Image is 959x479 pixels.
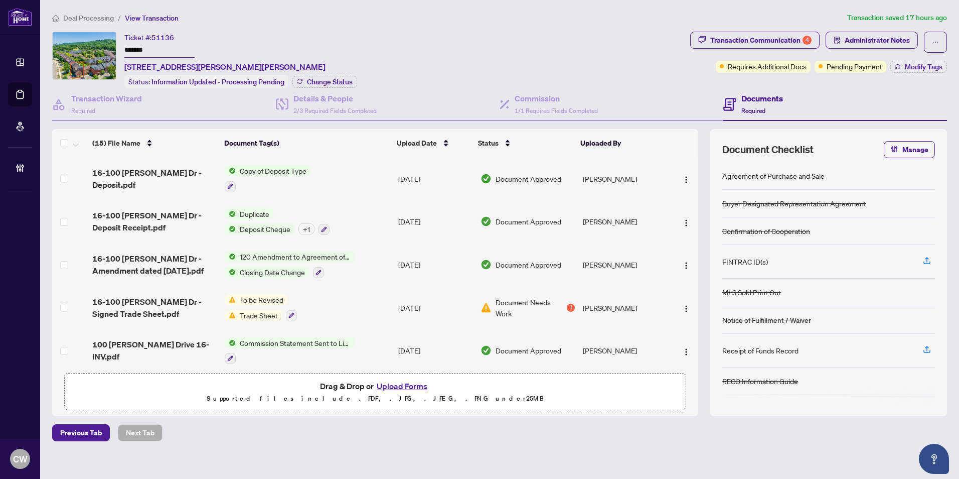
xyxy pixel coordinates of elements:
[92,167,217,191] span: 16-100 [PERSON_NAME] Dr - Deposit.pdf
[71,92,142,104] h4: Transaction Wizard
[678,171,694,187] button: Logo
[394,243,476,286] td: [DATE]
[236,223,294,234] span: Deposit Cheque
[579,329,669,373] td: [PERSON_NAME]
[682,262,690,270] img: Logo
[579,243,669,286] td: [PERSON_NAME]
[225,337,355,365] button: Status IconCommission Statement Sent to Listing Brokerage
[8,8,32,26] img: logo
[220,129,393,157] th: Document Tag(s)
[394,329,476,373] td: [DATE]
[63,14,114,23] span: Deal Processing
[124,75,288,88] div: Status:
[374,380,430,393] button: Upload Forms
[92,338,217,363] span: 100 [PERSON_NAME] Drive 16-INV.pdf
[92,296,217,320] span: 16-100 [PERSON_NAME] Dr - Signed Trade Sheet.pdf
[474,129,576,157] th: Status
[394,286,476,329] td: [DATE]
[905,63,942,70] span: Modify Tags
[13,452,28,466] span: CW
[236,251,355,262] span: 120 Amendment to Agreement of Purchase and Sale
[394,157,476,200] td: [DATE]
[845,32,910,48] span: Administrator Notes
[298,223,314,234] div: + 1
[92,209,217,233] span: 16-100 [PERSON_NAME] Dr - Deposit Receipt.pdf
[225,337,236,348] img: Status Icon
[741,92,783,104] h4: Documents
[236,165,310,176] span: Copy of Deposit Type
[118,12,121,24] li: /
[225,310,236,321] img: Status Icon
[826,32,918,49] button: Administrator Notes
[236,208,273,219] span: Duplicate
[722,143,814,157] span: Document Checklist
[52,15,59,22] span: home
[722,225,810,236] div: Confirmation of Cooperation
[124,32,174,43] div: Ticket #:
[225,251,236,262] img: Status Icon
[118,424,163,441] button: Next Tab
[236,267,309,278] span: Closing Date Change
[225,208,330,235] button: Status IconDuplicateStatus IconDeposit Cheque+1
[722,256,768,267] div: FINTRAC ID(s)
[741,107,765,114] span: Required
[678,257,694,273] button: Logo
[307,78,353,85] span: Change Status
[481,216,492,227] img: Document Status
[728,61,807,72] span: Requires Additional Docs
[515,107,598,114] span: 1/1 Required Fields Completed
[225,294,297,321] button: Status IconTo be RevisedStatus IconTrade Sheet
[496,259,561,270] span: Document Approved
[293,92,377,104] h4: Details & People
[124,61,326,73] span: [STREET_ADDRESS][PERSON_NAME][PERSON_NAME]
[151,33,174,42] span: 51136
[722,314,811,325] div: Notice of Fulfillment / Waiver
[579,157,669,200] td: [PERSON_NAME]
[722,170,825,181] div: Agreement of Purchase and Sale
[682,305,690,313] img: Logo
[710,32,812,48] div: Transaction Communication
[320,380,430,393] span: Drag & Drop or
[579,286,669,329] td: [PERSON_NAME]
[827,61,882,72] span: Pending Payment
[481,345,492,356] img: Document Status
[682,176,690,184] img: Logo
[847,12,947,24] article: Transaction saved 17 hours ago
[92,253,217,277] span: 16-100 [PERSON_NAME] Dr - Amendment dated [DATE].pdf
[225,165,236,176] img: Status Icon
[722,345,798,356] div: Receipt of Funds Record
[722,287,781,298] div: MLS Sold Print Out
[53,32,116,79] img: IMG-40726056_1.jpg
[690,32,820,49] button: Transaction Communication4
[496,345,561,356] span: Document Approved
[92,138,140,149] span: (15) File Name
[236,294,287,305] span: To be Revised
[65,374,686,411] span: Drag & Drop orUpload FormsSupported files include .PDF, .JPG, .JPEG, .PNG under25MB
[292,76,357,88] button: Change Status
[236,337,355,348] span: Commission Statement Sent to Listing Brokerage
[682,348,690,356] img: Logo
[125,14,179,23] span: View Transaction
[919,444,949,474] button: Open asap
[481,259,492,270] img: Document Status
[481,302,492,313] img: Document Status
[678,213,694,229] button: Logo
[225,208,236,219] img: Status Icon
[52,424,110,441] button: Previous Tab
[225,294,236,305] img: Status Icon
[722,198,866,209] div: Buyer Designated Representation Agreement
[902,142,928,158] span: Manage
[678,300,694,316] button: Logo
[394,200,476,244] td: [DATE]
[884,141,935,158] button: Manage
[890,61,947,73] button: Modify Tags
[496,297,565,319] span: Document Needs Work
[236,310,282,321] span: Trade Sheet
[722,376,798,387] div: RECO Information Guide
[682,219,690,227] img: Logo
[515,92,598,104] h4: Commission
[393,129,474,157] th: Upload Date
[932,39,939,46] span: ellipsis
[60,425,102,441] span: Previous Tab
[481,173,492,184] img: Document Status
